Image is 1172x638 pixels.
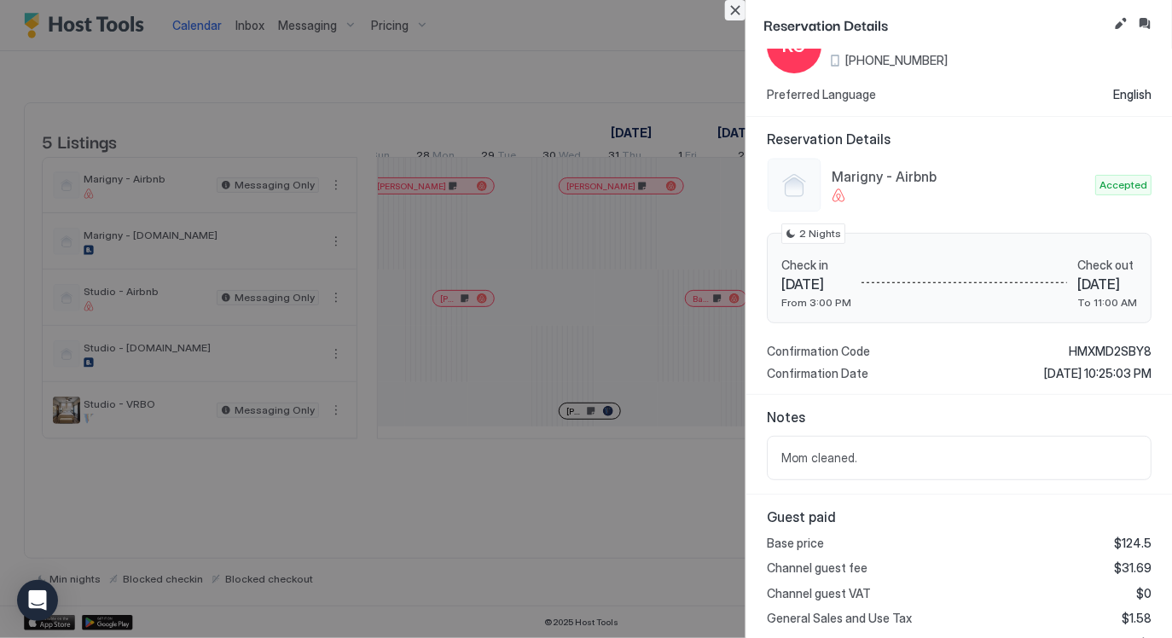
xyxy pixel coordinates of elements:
div: Open Intercom Messenger [17,580,58,621]
span: $0 [1136,586,1152,601]
span: [DATE] [1077,275,1137,293]
span: From 3:00 PM [781,296,851,309]
span: Channel guest VAT [767,586,871,601]
span: Mom cleaned. [781,450,1137,466]
span: $124.5 [1114,536,1152,551]
span: Channel guest fee [767,560,867,576]
span: Preferred Language [767,87,876,102]
span: Confirmation Date [767,366,868,381]
span: [PHONE_NUMBER] [845,53,948,68]
span: HMXMD2SBY8 [1069,344,1152,359]
span: Check out [1077,258,1137,273]
span: Reservation Details [763,14,1107,35]
span: Marigny - Airbnb [832,168,1088,185]
span: Confirmation Code [767,344,870,359]
button: Inbox [1134,14,1155,34]
span: Notes [767,409,1152,426]
span: $31.69 [1114,560,1152,576]
span: $1.58 [1122,611,1152,626]
span: Accepted [1099,177,1147,193]
span: Guest paid [767,508,1152,525]
button: Edit reservation [1111,14,1131,34]
span: 2 Nights [799,226,841,241]
span: [DATE] 10:25:03 PM [1044,366,1152,381]
span: Base price [767,536,824,551]
span: [DATE] [781,275,851,293]
span: Reservation Details [767,130,1152,148]
span: General Sales and Use Tax [767,611,912,626]
span: Check in [781,258,851,273]
span: English [1113,87,1152,102]
span: To 11:00 AM [1077,296,1137,309]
